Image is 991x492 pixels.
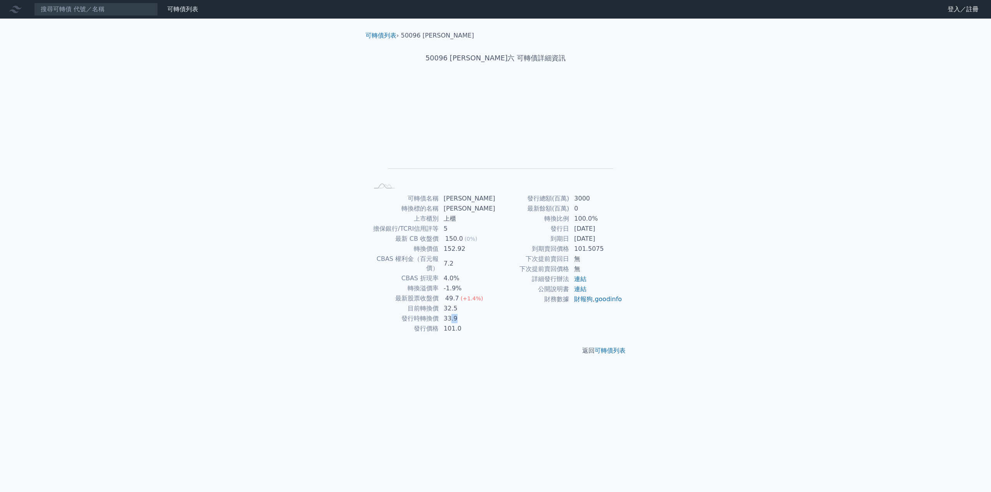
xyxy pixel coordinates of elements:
[439,194,495,204] td: [PERSON_NAME]
[439,244,495,254] td: 152.92
[495,204,569,214] td: 最新餘額(百萬)
[495,274,569,284] td: 詳細發行辦法
[495,254,569,264] td: 下次提前賣回日
[359,53,632,63] h1: 50096 [PERSON_NAME]六 可轉債詳細資訊
[495,264,569,274] td: 下次提前賣回價格
[952,455,991,492] iframe: Chat Widget
[952,455,991,492] div: 聊天小工具
[381,88,614,180] g: Chart
[439,324,495,334] td: 101.0
[369,194,439,204] td: 可轉債名稱
[495,194,569,204] td: 發行總額(百萬)
[369,283,439,293] td: 轉換溢價率
[495,214,569,224] td: 轉換比例
[439,224,495,234] td: 5
[569,264,622,274] td: 無
[439,204,495,214] td: [PERSON_NAME]
[569,214,622,224] td: 100.0%
[365,32,396,39] a: 可轉債列表
[465,236,477,242] span: (0%)
[444,234,465,243] div: 150.0
[574,285,586,293] a: 連結
[569,254,622,264] td: 無
[401,31,474,40] li: 50096 [PERSON_NAME]
[34,3,158,16] input: 搜尋可轉債 代號／名稱
[941,3,985,15] a: 登入／註冊
[439,314,495,324] td: 33.9
[439,254,495,273] td: 7.2
[574,275,586,283] a: 連結
[369,314,439,324] td: 發行時轉換價
[461,295,483,302] span: (+1.4%)
[369,254,439,273] td: CBAS 權利金（百元報價）
[569,294,622,304] td: ,
[569,244,622,254] td: 101.5075
[595,347,626,354] a: 可轉債列表
[439,273,495,283] td: 4.0%
[359,346,632,355] p: 返回
[369,324,439,334] td: 發行價格
[595,295,622,303] a: goodinfo
[495,294,569,304] td: 財務數據
[369,224,439,234] td: 擔保銀行/TCRI信用評等
[369,204,439,214] td: 轉換標的名稱
[574,295,593,303] a: 財報狗
[569,194,622,204] td: 3000
[495,234,569,244] td: 到期日
[439,283,495,293] td: -1.9%
[369,303,439,314] td: 目前轉換價
[569,204,622,214] td: 0
[569,224,622,234] td: [DATE]
[569,234,622,244] td: [DATE]
[365,31,399,40] li: ›
[369,293,439,303] td: 最新股票收盤價
[369,273,439,283] td: CBAS 折現率
[369,214,439,224] td: 上市櫃別
[495,244,569,254] td: 到期賣回價格
[439,214,495,224] td: 上櫃
[444,294,461,303] div: 49.7
[369,234,439,244] td: 最新 CB 收盤價
[369,244,439,254] td: 轉換價值
[167,5,198,13] a: 可轉債列表
[495,284,569,294] td: 公開說明書
[439,303,495,314] td: 32.5
[495,224,569,234] td: 發行日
